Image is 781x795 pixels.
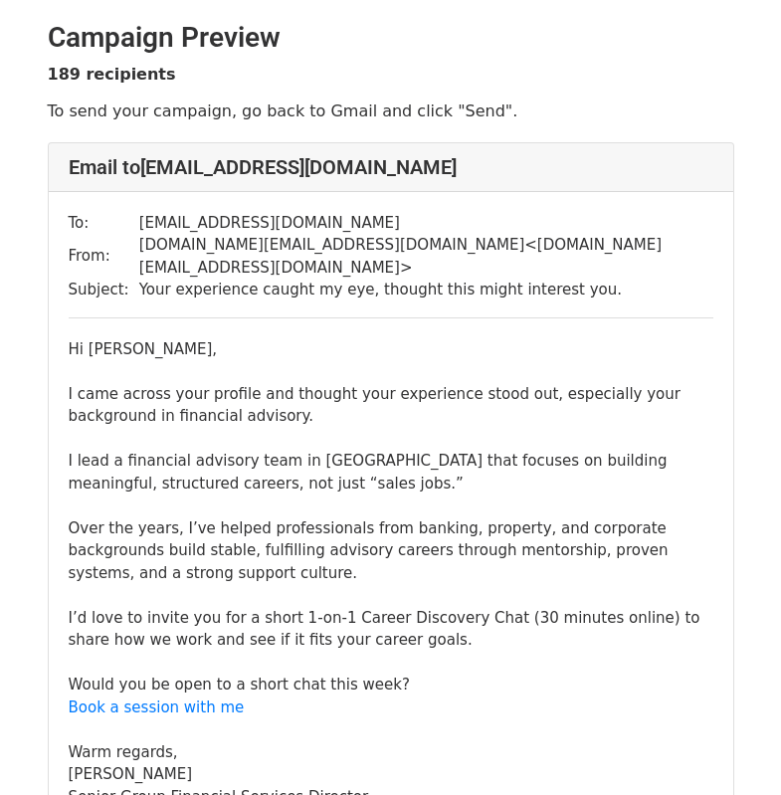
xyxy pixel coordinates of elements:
[139,212,713,235] td: [EMAIL_ADDRESS][DOMAIN_NAME]
[69,155,713,179] h4: Email to [EMAIL_ADDRESS][DOMAIN_NAME]
[69,698,245,716] a: Book a session with me
[69,338,713,696] div: Hi [PERSON_NAME], I came across your profile and thought your experience stood out, especially yo...
[48,21,734,55] h2: Campaign Preview
[48,100,734,121] p: To send your campaign, go back to Gmail and click "Send".
[69,763,713,786] div: [PERSON_NAME]
[139,234,713,279] td: [DOMAIN_NAME][EMAIL_ADDRESS][DOMAIN_NAME] < [DOMAIN_NAME][EMAIL_ADDRESS][DOMAIN_NAME] >
[69,279,139,301] td: Subject:
[139,279,713,301] td: Your experience caught my eye, thought this might interest you.
[69,212,139,235] td: To:
[69,741,713,764] div: Warm regards,
[69,234,139,279] td: From:
[48,65,176,84] strong: 189 recipients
